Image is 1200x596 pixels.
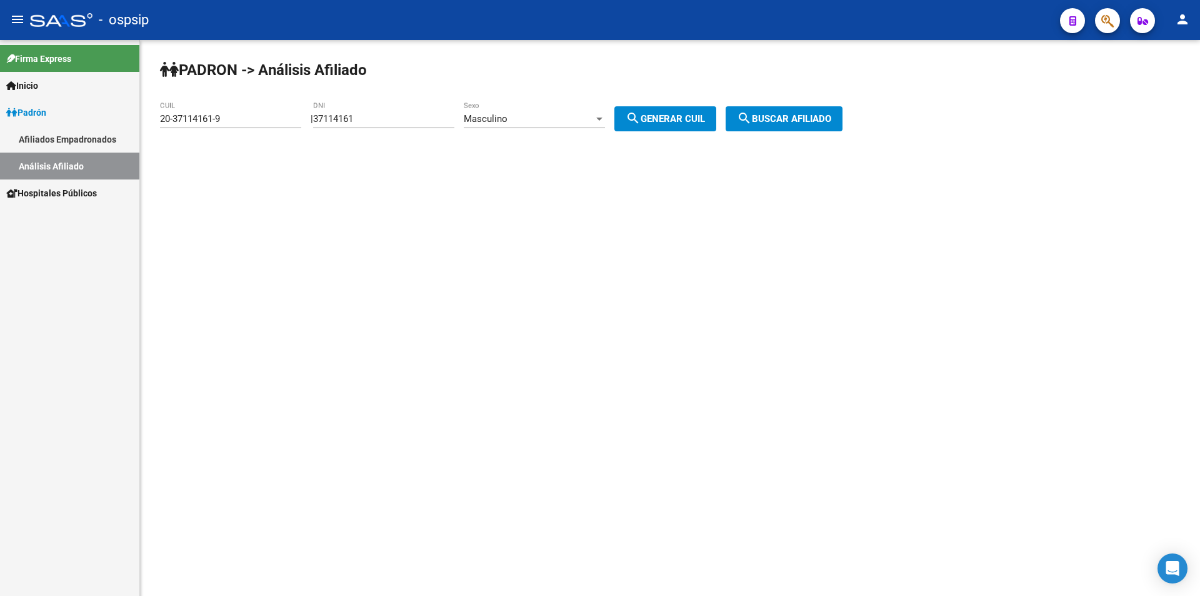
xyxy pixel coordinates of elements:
[6,79,38,93] span: Inicio
[99,6,149,34] span: - ospsip
[1157,553,1187,583] div: Open Intercom Messenger
[6,106,46,119] span: Padrón
[737,113,831,124] span: Buscar afiliado
[726,106,842,131] button: Buscar afiliado
[1175,12,1190,27] mat-icon: person
[6,186,97,200] span: Hospitales Públicos
[6,52,71,66] span: Firma Express
[614,106,716,131] button: Generar CUIL
[160,61,367,79] strong: PADRON -> Análisis Afiliado
[626,113,705,124] span: Generar CUIL
[626,111,641,126] mat-icon: search
[737,111,752,126] mat-icon: search
[464,113,507,124] span: Masculino
[311,113,726,124] div: |
[10,12,25,27] mat-icon: menu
